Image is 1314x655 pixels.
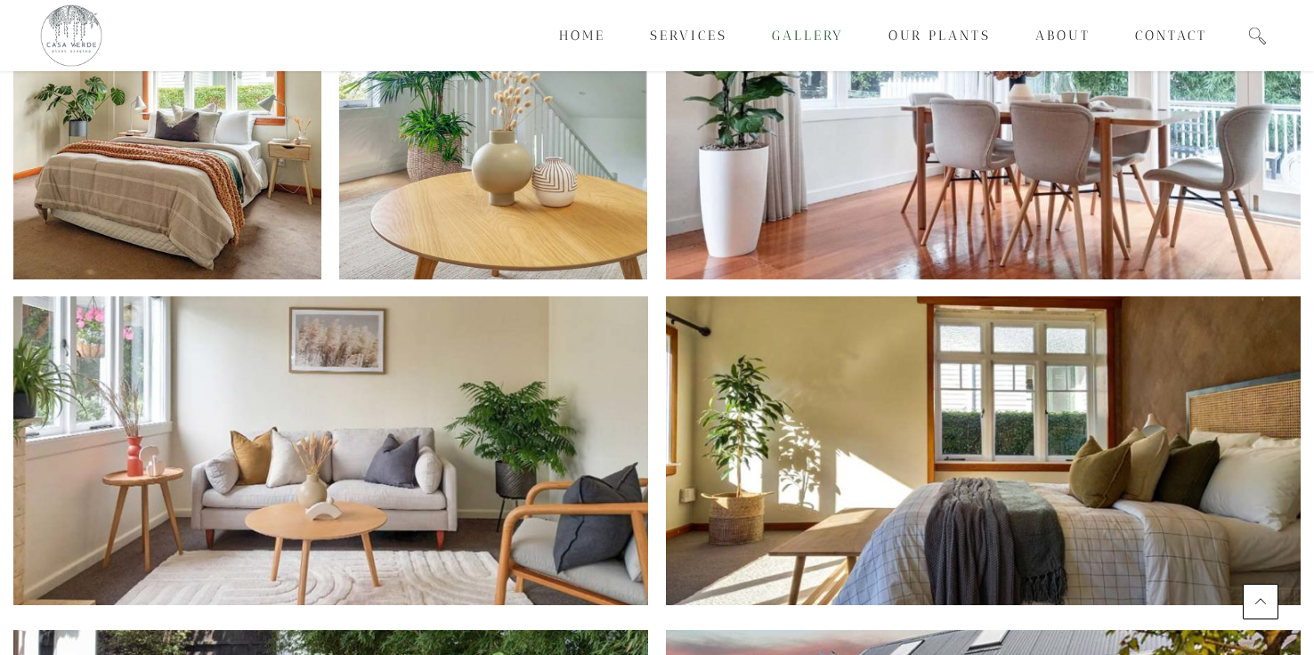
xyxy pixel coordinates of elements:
[888,28,991,44] span: Our Plants
[650,28,727,44] span: Services
[772,28,844,44] span: Gallery
[1035,28,1091,44] span: About
[559,28,605,44] span: Home
[1135,28,1207,44] span: Contact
